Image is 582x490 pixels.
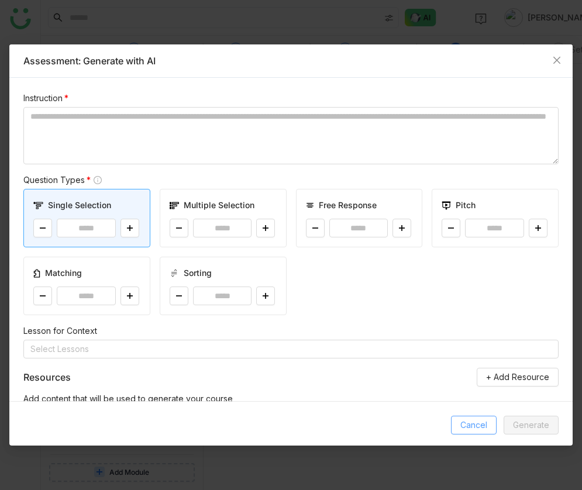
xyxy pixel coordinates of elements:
span: Pitch [456,199,476,212]
button: Generate [504,416,559,434]
img: long_answer.svg [306,201,314,209]
div: Lesson for Context [23,325,559,337]
span: Matching [45,267,82,279]
button: + Add Resource [477,368,559,387]
span: Cancel [460,419,487,432]
button: Close [541,44,573,76]
div: Instruction [23,92,559,105]
img: matching_card.svg [33,269,40,278]
img: ordering_card.svg [170,268,179,278]
div: Resources [23,370,71,385]
span: Free Response [319,199,377,212]
img: pitch.svg [442,201,451,210]
span: + Add Resource [486,371,549,384]
span: Sorting [184,267,212,279]
img: single_choice.svg [33,202,43,209]
div: Add content that will be used to generate your course [23,392,559,405]
button: Cancel [451,416,497,434]
span: Multiple Selection [184,199,254,212]
img: multiple_choice.svg [170,202,179,209]
div: Assessment: Generate with AI [23,54,559,68]
div: Question Types [23,174,559,187]
span: Single Selection [48,199,111,212]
